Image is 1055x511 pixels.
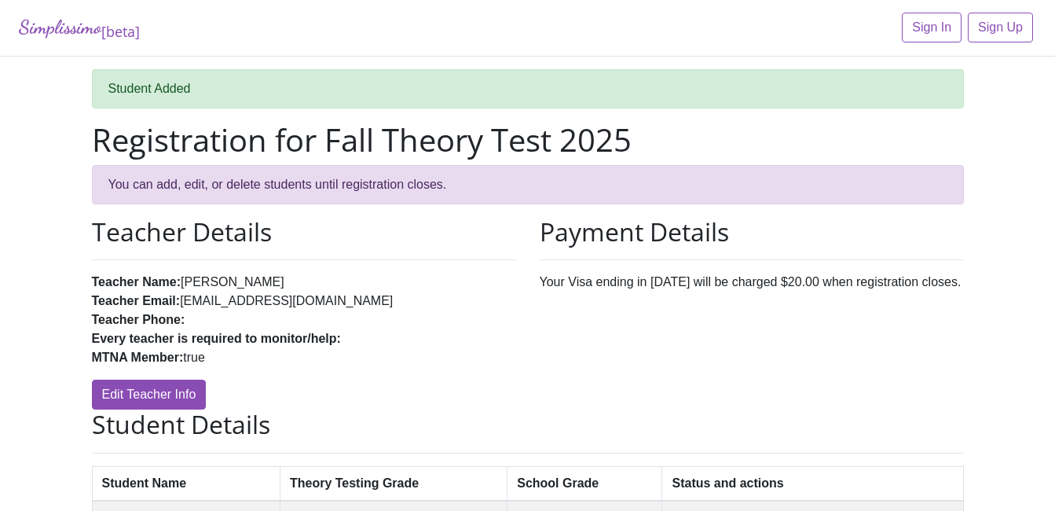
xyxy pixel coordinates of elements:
a: Edit Teacher Info [92,380,207,410]
li: [EMAIL_ADDRESS][DOMAIN_NAME] [92,292,516,311]
h2: Payment Details [540,217,964,247]
li: [PERSON_NAME] [92,273,516,292]
a: Sign In [902,13,962,42]
a: Simplissimo[beta] [19,13,140,43]
strong: Teacher Phone: [92,313,185,326]
sub: [beta] [101,22,140,41]
a: Sign Up [968,13,1033,42]
strong: Every teacher is required to monitor/help: [92,332,341,345]
strong: Teacher Name: [92,275,181,289]
h2: Student Details [92,410,964,439]
div: Your Visa ending in [DATE] will be charged $20.00 when registration closes. [528,217,976,410]
h1: Registration for Fall Theory Test 2025 [92,121,964,159]
strong: MTNA Member: [92,351,184,364]
th: Status and actions [662,466,963,501]
div: You can add, edit, or delete students until registration closes. [92,165,964,204]
div: Student Added [92,69,964,108]
strong: Teacher Email: [92,294,181,307]
th: Theory Testing Grade [280,466,507,501]
li: true [92,348,516,367]
th: Student Name [92,466,280,501]
th: School Grade [507,466,662,501]
h2: Teacher Details [92,217,516,247]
